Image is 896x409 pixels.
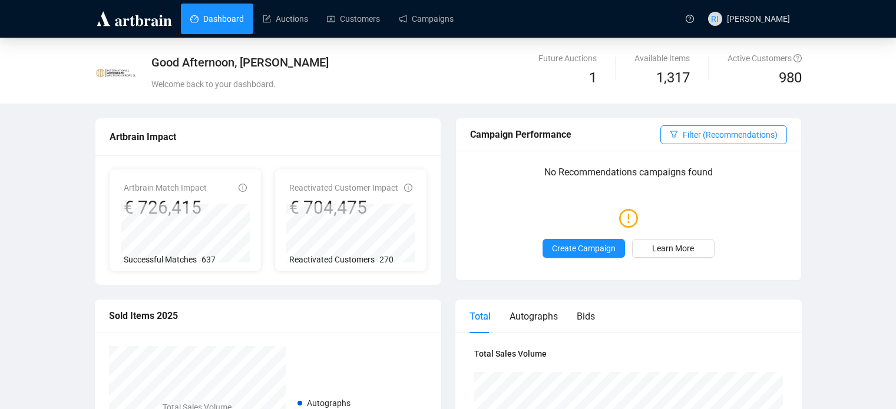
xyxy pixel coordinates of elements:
img: 622e19684f2625001dda177d.jpg [95,52,137,94]
button: Create Campaign [543,239,625,258]
span: Learn More [652,242,694,255]
span: info-circle [239,184,247,192]
div: Artbrain Impact [110,129,426,144]
span: Filter (Recommendations) [683,128,778,141]
div: € 726,415 [124,197,207,219]
div: Sold Items 2025 [109,308,427,323]
div: Welcome back to your dashboard. [151,78,563,91]
span: Reactivated Customers [289,255,375,264]
span: Create Campaign [552,242,616,255]
button: Filter (Recommendations) [660,125,787,144]
img: logo [95,9,174,28]
a: Campaigns [399,4,454,34]
div: Campaign Performance [470,127,660,142]
div: Future Auctions [538,52,597,65]
div: € 704,475 [289,197,398,219]
span: exclamation-circle [619,204,638,231]
div: Available Items [634,52,690,65]
span: 270 [379,255,394,264]
span: Autographs [307,398,351,408]
span: Artbrain Match Impact [124,183,207,192]
a: Auctions [263,4,308,34]
span: info-circle [404,184,412,192]
a: Dashboard [190,4,244,34]
span: [PERSON_NAME] [727,14,790,24]
span: Successful Matches [124,255,197,264]
a: Learn More [632,239,715,258]
span: RI [711,12,719,25]
div: Total [470,309,491,324]
h4: Total Sales Volume [474,347,783,360]
span: question-circle [686,15,694,23]
div: Good Afternoon, [PERSON_NAME] [151,54,563,71]
span: 637 [201,255,216,264]
span: 1,317 [656,67,690,89]
span: 980 [779,69,802,86]
span: Reactivated Customer Impact [289,183,398,192]
span: Active Customers [728,54,802,63]
span: filter [670,130,678,138]
span: question-circle [793,54,802,62]
span: 1 [589,69,597,86]
p: No Recommendations campaigns found [470,165,787,188]
a: Customers [327,4,380,34]
div: Bids [577,309,595,324]
div: Autographs [510,309,558,324]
